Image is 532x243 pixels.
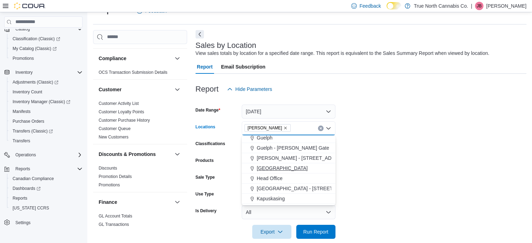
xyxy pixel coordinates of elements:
span: Canadian Compliance [13,176,54,181]
span: Washington CCRS [10,204,83,212]
span: Purchase Orders [10,117,83,126]
span: Customer Loyalty Points [99,109,144,115]
button: Settings [1,217,85,227]
span: [US_STATE] CCRS [13,205,49,211]
h3: Customer [99,86,121,93]
span: Purchase Orders [13,119,44,124]
label: Date Range [196,107,220,113]
label: Products [196,158,214,163]
a: My Catalog (Classic) [7,44,85,53]
span: Reports [10,194,83,202]
a: Manifests [10,107,33,116]
button: Clear input [318,126,324,131]
button: Purchase Orders [7,116,85,126]
span: [GEOGRAPHIC_DATA] [257,165,308,172]
a: Dashboards [7,184,85,193]
span: Run Report [303,228,328,235]
button: Inventory Count [7,87,85,97]
span: Operations [15,152,36,158]
span: Settings [13,218,83,227]
span: Customer Purchase History [99,117,150,123]
button: Close list of options [326,126,331,131]
a: Purchase Orders [10,117,47,126]
label: Use Type [196,191,214,197]
span: Inventory Manager (Classic) [10,98,83,106]
a: Transfers (Classic) [7,126,85,136]
a: [US_STATE] CCRS [10,204,52,212]
button: Inventory [1,67,85,77]
p: | [471,2,472,10]
button: Customer [173,85,182,94]
h3: Report [196,85,219,93]
span: Transfers (Classic) [13,128,53,134]
span: Discounts [99,165,117,171]
span: Adjustments (Classic) [10,78,83,86]
button: Reports [13,165,33,173]
h3: Compliance [99,55,126,62]
span: Dark Mode [386,9,387,10]
div: Discounts & Promotions [93,164,187,192]
span: My Catalog (Classic) [13,46,57,51]
span: Aylmer [244,124,291,132]
button: [GEOGRAPHIC_DATA] [242,163,335,173]
a: Adjustments (Classic) [7,77,85,87]
span: Manifests [13,109,30,114]
span: Promotions [99,182,120,188]
a: Customer Purchase History [99,118,150,123]
span: Email Subscription [221,60,265,74]
a: Canadian Compliance [10,174,57,183]
label: Is Delivery [196,208,217,214]
a: Adjustments (Classic) [10,78,61,86]
button: Catalog [13,25,33,33]
button: Guelph [242,133,335,143]
a: Inventory Manager (Classic) [7,97,85,107]
a: Discounts [99,166,117,171]
button: Transfers [7,136,85,146]
label: Classifications [196,141,225,146]
a: OCS Transaction Submission Details [99,70,168,75]
a: Inventory Manager (Classic) [10,98,73,106]
span: New Customers [99,134,128,140]
a: Dashboards [10,184,43,193]
span: Classification (Classic) [10,35,83,43]
button: Catalog [1,24,85,34]
p: True North Cannabis Co. [414,2,468,10]
span: Customer Queue [99,126,130,131]
button: Compliance [173,54,182,63]
label: Sale Type [196,174,215,180]
button: Hide Parameters [224,82,275,96]
a: Reports [10,194,30,202]
div: View sales totals by location for a specified date range. This report is equivalent to the Sales ... [196,50,489,57]
span: Reports [15,166,30,172]
span: Adjustments (Classic) [13,79,58,85]
img: Cova [14,2,45,9]
button: Run Report [296,225,335,239]
a: Promotions [10,54,37,63]
button: Finance [99,199,172,206]
span: Feedback [360,2,381,9]
div: Jeff Butcher [475,2,483,10]
button: Finance [173,198,182,206]
span: Transfers [13,138,30,144]
span: Guelph [257,134,272,141]
a: Customer Loyalty Points [99,109,144,114]
span: [PERSON_NAME] [248,124,282,131]
h3: Finance [99,199,117,206]
a: Classification (Classic) [10,35,63,43]
span: My Catalog (Classic) [10,44,83,53]
a: Inventory Count [10,88,45,96]
button: Next [196,30,204,38]
button: Operations [1,150,85,160]
a: Classification (Classic) [7,34,85,44]
span: Dashboards [13,186,41,191]
span: Settings [15,220,30,226]
a: GL Account Totals [99,214,132,219]
span: Manifests [10,107,83,116]
span: Transfers [10,137,83,145]
span: Inventory Manager (Classic) [13,99,70,105]
span: Promotions [10,54,83,63]
a: GL Transactions [99,222,129,227]
h3: Discounts & Promotions [99,151,156,158]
